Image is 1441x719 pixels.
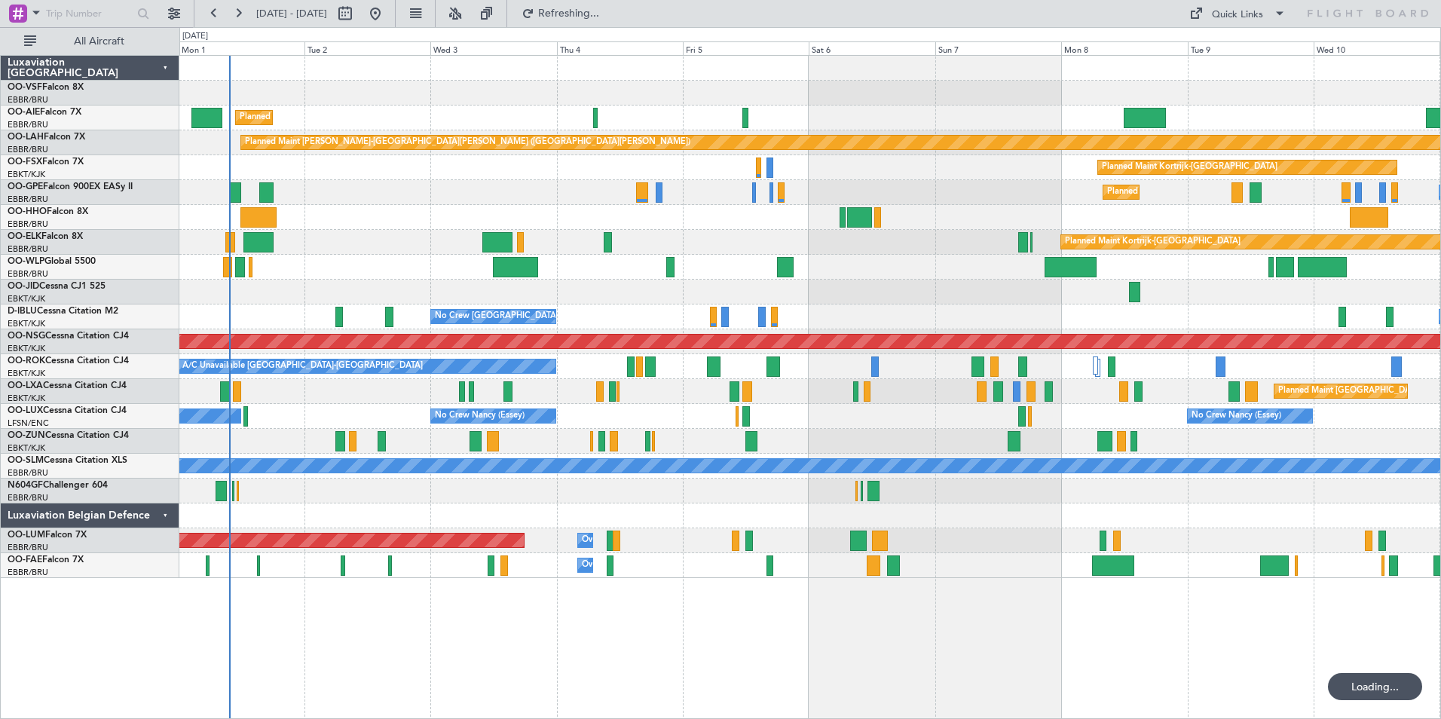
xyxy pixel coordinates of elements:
a: EBBR/BRU [8,268,48,280]
span: OO-ZUN [8,431,45,440]
a: EBBR/BRU [8,144,48,155]
a: OO-LUMFalcon 7X [8,531,87,540]
div: No Crew Nancy (Essey) [435,405,525,427]
span: Refreshing... [537,8,601,19]
div: Fri 5 [683,41,809,55]
span: OO-FSX [8,158,42,167]
a: D-IBLUCessna Citation M2 [8,307,118,316]
div: Owner Melsbroek Air Base [582,529,684,552]
span: OO-GPE [8,182,43,191]
a: LFSN/ENC [8,418,49,429]
a: OO-HHOFalcon 8X [8,207,88,216]
a: OO-LXACessna Citation CJ4 [8,381,127,390]
div: Planned Maint [GEOGRAPHIC_DATA] ([GEOGRAPHIC_DATA]) [240,106,477,129]
div: No Crew [GEOGRAPHIC_DATA] ([GEOGRAPHIC_DATA] National) [435,305,687,328]
a: EBBR/BRU [8,219,48,230]
a: EBKT/KJK [8,442,45,454]
span: N604GF [8,481,43,490]
a: EBBR/BRU [8,119,48,130]
a: EBBR/BRU [8,467,48,479]
span: OO-NSG [8,332,45,341]
div: Mon 8 [1061,41,1187,55]
div: Planned Maint Kortrijk-[GEOGRAPHIC_DATA] [1065,231,1241,253]
span: OO-VSF [8,83,42,92]
div: Sun 7 [935,41,1061,55]
button: All Aircraft [17,29,164,54]
div: Tue 2 [304,41,430,55]
a: OO-FSXFalcon 7X [8,158,84,167]
a: OO-VSFFalcon 8X [8,83,84,92]
div: [DATE] [182,30,208,43]
a: OO-LAHFalcon 7X [8,133,85,142]
span: OO-WLP [8,257,44,266]
a: EBKT/KJK [8,393,45,404]
div: Mon 1 [179,41,304,55]
a: OO-ZUNCessna Citation CJ4 [8,431,129,440]
input: Trip Number [46,2,133,25]
a: OO-SLMCessna Citation XLS [8,456,127,465]
a: EBKT/KJK [8,318,45,329]
div: Thu 4 [557,41,683,55]
a: EBBR/BRU [8,194,48,205]
a: EBBR/BRU [8,542,48,553]
span: OO-LAH [8,133,44,142]
a: OO-JIDCessna CJ1 525 [8,282,106,291]
span: OO-ELK [8,232,41,241]
a: EBBR/BRU [8,94,48,106]
a: EBKT/KJK [8,293,45,304]
div: Sat 6 [809,41,935,55]
span: OO-LXA [8,381,43,390]
span: [DATE] - [DATE] [256,7,327,20]
a: OO-FAEFalcon 7X [8,555,84,564]
a: EBBR/BRU [8,492,48,503]
div: A/C Unavailable [GEOGRAPHIC_DATA]-[GEOGRAPHIC_DATA] [182,355,423,378]
a: OO-GPEFalcon 900EX EASy II [8,182,133,191]
span: OO-SLM [8,456,44,465]
div: Quick Links [1212,8,1263,23]
a: EBBR/BRU [8,243,48,255]
a: OO-ELKFalcon 8X [8,232,83,241]
span: OO-AIE [8,108,40,117]
a: OO-LUXCessna Citation CJ4 [8,406,127,415]
a: EBBR/BRU [8,567,48,578]
div: Owner Melsbroek Air Base [582,554,684,577]
div: Wed 10 [1314,41,1439,55]
a: OO-WLPGlobal 5500 [8,257,96,266]
a: EBKT/KJK [8,169,45,180]
div: Planned Maint [PERSON_NAME]-[GEOGRAPHIC_DATA][PERSON_NAME] ([GEOGRAPHIC_DATA][PERSON_NAME]) [245,131,690,154]
span: OO-FAE [8,555,42,564]
a: EBKT/KJK [8,368,45,379]
span: OO-LUM [8,531,45,540]
div: Tue 9 [1188,41,1314,55]
a: OO-AIEFalcon 7X [8,108,81,117]
a: OO-NSGCessna Citation CJ4 [8,332,129,341]
span: All Aircraft [39,36,159,47]
div: Wed 3 [430,41,556,55]
button: Refreshing... [515,2,605,26]
div: Planned Maint Kortrijk-[GEOGRAPHIC_DATA] [1102,156,1277,179]
span: OO-LUX [8,406,43,415]
div: No Crew Nancy (Essey) [1192,405,1281,427]
span: OO-ROK [8,356,45,366]
a: EBKT/KJK [8,343,45,354]
span: OO-JID [8,282,39,291]
span: D-IBLU [8,307,37,316]
button: Quick Links [1182,2,1293,26]
a: OO-ROKCessna Citation CJ4 [8,356,129,366]
div: Planned Maint [GEOGRAPHIC_DATA] ([GEOGRAPHIC_DATA] National) [1107,181,1380,203]
span: OO-HHO [8,207,47,216]
div: Loading... [1328,673,1422,700]
a: N604GFChallenger 604 [8,481,108,490]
